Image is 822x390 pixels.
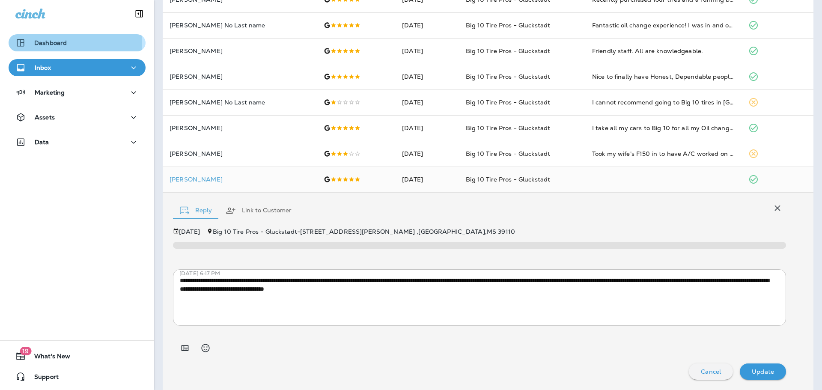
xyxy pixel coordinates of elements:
[35,114,55,121] p: Assets
[197,339,214,357] button: Select an emoji
[170,73,310,80] p: [PERSON_NAME]
[173,195,219,226] button: Reply
[176,339,194,357] button: Add in a premade template
[592,47,735,55] div: Friendly staff. All are knowledgeable.
[466,21,550,29] span: Big 10 Tire Pros - Gluckstadt
[26,353,70,363] span: What's New
[466,176,550,183] span: Big 10 Tire Pros - Gluckstadt
[592,72,735,81] div: Nice to finally have Honest, Dependable people you can trust to do what they say. To actually sol...
[701,368,721,375] p: Cancel
[170,99,310,106] p: [PERSON_NAME] No Last name
[592,124,735,132] div: I take all my cars to Big 10 for all my Oil changes. They always tell me what’s going on with my ...
[170,176,310,183] p: [PERSON_NAME]
[170,48,310,54] p: [PERSON_NAME]
[9,134,146,151] button: Data
[466,98,550,106] span: Big 10 Tire Pros - Gluckstadt
[752,368,774,375] p: Update
[170,22,310,29] p: [PERSON_NAME] No Last name
[466,47,550,55] span: Big 10 Tire Pros - Gluckstadt
[213,228,515,235] span: Big 10 Tire Pros - Gluckstadt - [STREET_ADDRESS][PERSON_NAME] , [GEOGRAPHIC_DATA] , MS 39110
[466,73,550,80] span: Big 10 Tire Pros - Gluckstadt
[592,149,735,158] div: Took my wife's F150 in to have A/C worked on (blowing hot air). The diagnosis was evap core in da...
[9,84,146,101] button: Marketing
[20,347,31,355] span: 19
[466,124,550,132] span: Big 10 Tire Pros - Gluckstadt
[466,150,550,158] span: Big 10 Tire Pros - Gluckstadt
[395,167,459,192] td: [DATE]
[395,12,459,38] td: [DATE]
[9,34,146,51] button: Dashboard
[219,195,298,226] button: Link to Customer
[170,125,310,131] p: [PERSON_NAME]
[395,38,459,64] td: [DATE]
[170,150,310,157] p: [PERSON_NAME]
[9,368,146,385] button: Support
[592,98,735,107] div: I cannot recommend going to Big 10 tires in Madison. I took a set of tires and a lift kit up to B...
[592,21,735,30] div: Fantastic oil change experience! I was in and out in under an hour, and the price was unbeatable....
[740,363,786,380] button: Update
[179,228,200,235] p: [DATE]
[35,89,65,96] p: Marketing
[127,5,151,22] button: Collapse Sidebar
[9,59,146,76] button: Inbox
[170,176,310,183] div: Click to view Customer Drawer
[395,115,459,141] td: [DATE]
[395,64,459,89] td: [DATE]
[395,89,459,115] td: [DATE]
[34,39,67,46] p: Dashboard
[35,139,49,146] p: Data
[179,270,792,277] p: [DATE] 6:17 PM
[9,348,146,365] button: 19What's New
[26,373,59,384] span: Support
[689,363,733,380] button: Cancel
[35,64,51,71] p: Inbox
[395,141,459,167] td: [DATE]
[9,109,146,126] button: Assets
